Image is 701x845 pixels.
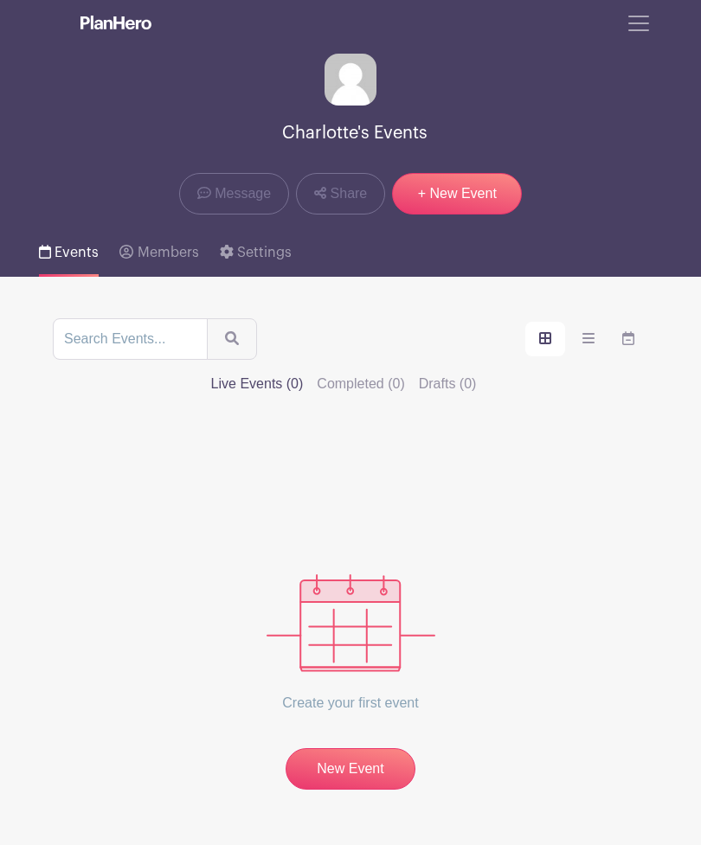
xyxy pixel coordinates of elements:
[267,574,435,672] img: events_empty-56550af544ae17c43cc50f3ebafa394433d06d5f1891c01edc4b5d1d59cfda54.svg
[215,183,271,204] span: Message
[419,374,477,394] label: Drafts (0)
[211,374,491,394] div: filters
[80,16,151,29] img: logo_white-6c42ec7e38ccf1d336a20a19083b03d10ae64f83f12c07503d8b9e83406b4c7d.svg
[286,748,415,790] a: New Event
[317,374,404,394] label: Completed (0)
[392,173,522,214] a: + New Event
[325,54,376,106] img: default-ce2991bfa6775e67f084385cd625a349d9dcbb7a52a09fb2fda1e96e2d18dcdb.png
[331,183,368,204] span: Share
[55,246,99,259] span: Events
[282,119,428,148] span: Charlotte's Events
[267,672,435,734] p: Create your first event
[525,322,648,356] div: order and view
[138,246,199,259] span: Members
[53,318,208,360] input: Search Events...
[179,173,289,214] a: Message
[211,374,304,394] label: Live Events (0)
[237,246,292,259] span: Settings
[39,228,99,277] a: Events
[296,173,385,214] a: Share
[615,7,662,40] button: Toggle navigation
[119,228,198,277] a: Members
[220,228,292,277] a: Settings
